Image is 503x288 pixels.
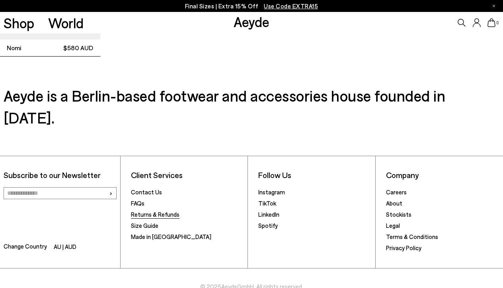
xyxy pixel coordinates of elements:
[7,43,50,53] span: Nomi
[258,222,278,229] a: Spotify
[258,211,279,218] a: LinkedIn
[185,1,318,11] p: Final Sizes | Extra 15% Off
[131,200,144,207] a: FAQs
[50,43,93,53] span: $580 AUD
[386,222,400,229] a: Legal
[234,13,269,30] a: Aeyde
[131,170,244,180] li: Client Services
[386,211,411,218] a: Stockists
[386,170,499,180] li: Company
[54,242,76,253] li: AU | AUD
[386,233,438,240] a: Terms & Conditions
[48,16,84,30] a: World
[4,84,500,128] h3: Aeyde is a Berlin-based footwear and accessories house founded in [DATE].
[487,18,495,27] a: 0
[131,188,162,196] a: Contact Us
[131,211,179,218] a: Returns & Refunds
[264,2,318,10] span: Navigate to /collections/ss25-final-sizes
[131,233,211,240] a: Made in [GEOGRAPHIC_DATA]
[109,187,113,199] span: ›
[4,16,34,30] a: Shop
[258,188,285,196] a: Instagram
[386,188,407,196] a: Careers
[4,170,117,180] p: Subscribe to our Newsletter
[4,241,47,253] span: Change Country
[258,170,371,180] li: Follow Us
[495,21,499,25] span: 0
[258,200,276,207] a: TikTok
[386,244,421,251] a: Privacy Policy
[131,222,158,229] a: Size Guide
[386,200,402,207] a: About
